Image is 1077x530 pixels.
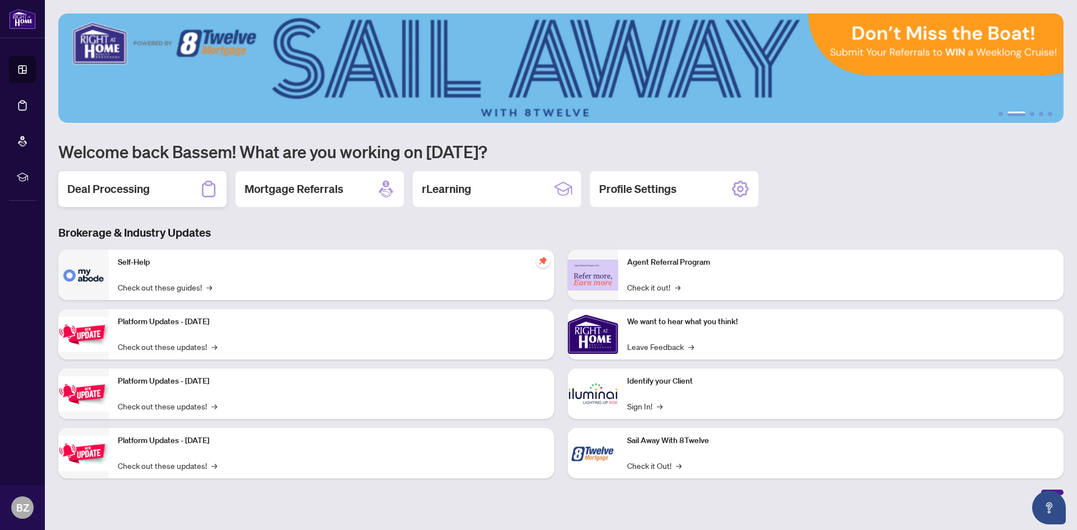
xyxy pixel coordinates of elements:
[627,459,682,472] a: Check it Out!→
[627,256,1055,269] p: Agent Referral Program
[58,317,109,352] img: Platform Updates - July 21, 2025
[568,368,618,419] img: Identify your Client
[627,435,1055,447] p: Sail Away With 8Twelve
[211,400,217,412] span: →
[675,281,680,293] span: →
[1039,112,1043,116] button: 4
[536,254,550,268] span: pushpin
[688,340,694,353] span: →
[211,459,217,472] span: →
[9,8,36,29] img: logo
[118,435,545,447] p: Platform Updates - [DATE]
[206,281,212,293] span: →
[118,316,545,328] p: Platform Updates - [DATE]
[627,340,694,353] a: Leave Feedback→
[627,400,662,412] a: Sign In!→
[58,13,1064,123] img: Slide 1
[627,375,1055,388] p: Identify your Client
[211,340,217,353] span: →
[1032,491,1066,524] button: Open asap
[1007,112,1025,116] button: 2
[118,340,217,353] a: Check out these updates!→
[58,250,109,300] img: Self-Help
[58,225,1064,241] h3: Brokerage & Industry Updates
[245,181,343,197] h2: Mortgage Referrals
[58,376,109,412] img: Platform Updates - July 8, 2025
[568,309,618,360] img: We want to hear what you think!
[118,375,545,388] p: Platform Updates - [DATE]
[568,260,618,291] img: Agent Referral Program
[627,316,1055,328] p: We want to hear what you think!
[568,428,618,478] img: Sail Away With 8Twelve
[627,281,680,293] a: Check it out!→
[1030,112,1034,116] button: 3
[422,181,471,197] h2: rLearning
[1048,112,1052,116] button: 5
[118,400,217,412] a: Check out these updates!→
[58,436,109,471] img: Platform Updates - June 23, 2025
[657,400,662,412] span: →
[998,112,1003,116] button: 1
[58,141,1064,162] h1: Welcome back Bassem! What are you working on [DATE]?
[118,459,217,472] a: Check out these updates!→
[118,281,212,293] a: Check out these guides!→
[118,256,545,269] p: Self-Help
[676,459,682,472] span: →
[599,181,676,197] h2: Profile Settings
[16,500,29,515] span: BZ
[67,181,150,197] h2: Deal Processing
